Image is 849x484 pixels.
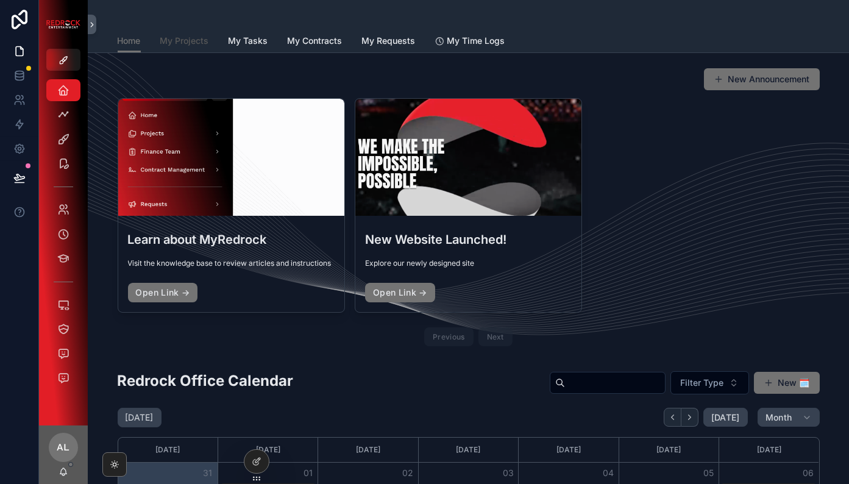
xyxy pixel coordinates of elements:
[128,258,335,268] span: Visit the knowledge base to review articles and instructions
[288,30,343,54] a: My Contracts
[355,99,581,216] div: Screenshot-2025-08-19-at-10.28.09-AM.png
[365,230,572,249] h3: New Website Launched!
[365,283,435,302] a: Open Link →
[362,35,416,47] span: My Requests
[758,408,820,427] button: Month
[288,35,343,47] span: My Contracts
[601,466,616,480] button: 04
[754,372,820,394] button: New 🗓️
[39,71,88,405] div: scrollable content
[421,438,516,462] div: [DATE]
[229,30,268,54] a: My Tasks
[621,438,717,462] div: [DATE]
[703,408,748,427] button: [DATE]
[118,30,141,53] a: Home
[664,408,681,427] button: Back
[704,68,820,90] button: New Announcement
[447,35,505,47] span: My Time Logs
[435,30,505,54] a: My Time Logs
[126,411,154,424] h2: [DATE]
[362,30,416,54] a: My Requests
[128,230,335,249] h3: Learn about MyRedrock
[721,438,817,462] div: [DATE]
[229,35,268,47] span: My Tasks
[365,258,572,268] span: Explore our newly designed site
[160,30,209,54] a: My Projects
[711,412,740,423] span: [DATE]
[118,35,141,47] span: Home
[201,466,215,480] button: 31
[118,98,345,313] a: Learn about MyRedrockVisit the knowledge base to review articles and instructionsOpen Link →
[801,466,815,480] button: 06
[670,371,749,394] button: Select Button
[766,412,792,423] span: Month
[46,20,80,29] img: App logo
[501,466,516,480] button: 03
[118,99,344,216] div: Screenshot-2025-08-19-at-2.09.49-PM.png
[160,35,209,47] span: My Projects
[355,98,582,313] a: New Website Launched!Explore our newly designed siteOpen Link →
[701,466,716,480] button: 05
[400,466,415,480] button: 02
[220,438,316,462] div: [DATE]
[128,283,198,302] a: Open Link →
[320,438,416,462] div: [DATE]
[300,466,315,480] button: 01
[520,438,616,462] div: [DATE]
[57,440,70,455] span: AL
[681,377,724,389] span: Filter Type
[118,371,294,391] h2: Redrock Office Calendar
[120,438,216,462] div: [DATE]
[681,408,698,427] button: Next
